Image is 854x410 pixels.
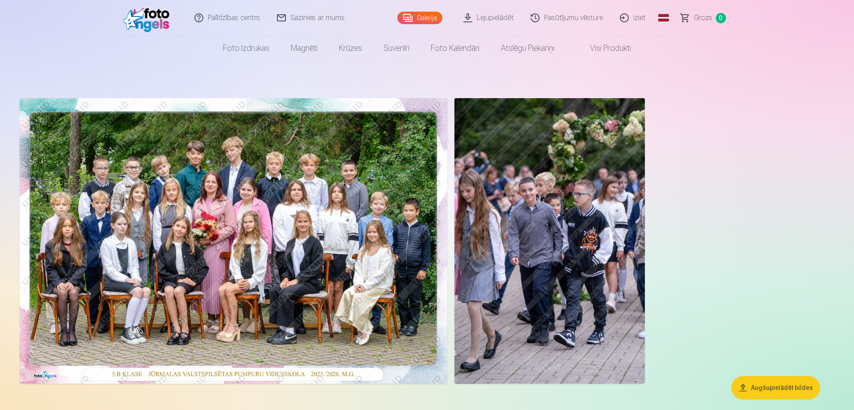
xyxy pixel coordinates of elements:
[694,12,712,23] span: Grozs
[565,36,642,61] a: Visi produkti
[490,36,565,61] a: Atslēgu piekariņi
[731,376,820,399] button: Augšupielādēt bildes
[212,36,280,61] a: Foto izdrukas
[420,36,490,61] a: Foto kalendāri
[397,12,442,24] a: Galerija
[280,36,328,61] a: Magnēti
[373,36,420,61] a: Suvenīri
[716,13,726,23] span: 0
[328,36,373,61] a: Krūzes
[123,4,174,32] img: /fa3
